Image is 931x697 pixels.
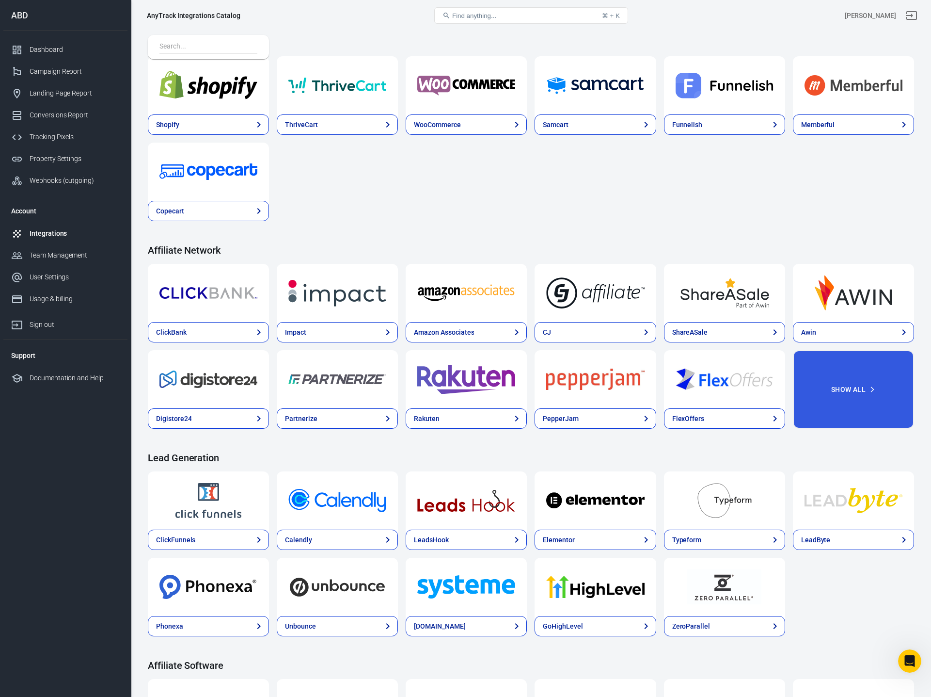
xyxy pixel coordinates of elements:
[406,350,527,408] a: Rakuten
[793,56,914,114] a: Memberful
[3,148,127,170] a: Property Settings
[406,530,527,550] a: LeadsHook
[148,616,269,636] a: Phonexa
[16,194,151,241] div: I'm glad to hear that I could point you in the right direction, [PERSON_NAME]. Please feel free t...
[845,11,896,21] div: Account id: kj23CsYx
[417,362,515,397] img: Rakuten
[8,32,186,54] div: AnyTrack says…
[801,535,831,545] div: LeadByte
[3,39,127,61] a: Dashboard
[156,120,179,130] div: Shopify
[793,114,914,135] a: Memberful
[3,126,127,148] a: Tracking Pixels
[277,322,398,342] a: Impact
[288,68,386,103] img: ThriveCart
[277,56,398,114] a: ThriveCart
[664,530,785,550] a: Typeform
[3,199,127,223] li: Account
[452,12,496,19] span: Find anything...
[148,350,269,408] a: Digistore24
[546,483,644,518] img: Elementor
[148,114,269,135] a: Shopify
[148,660,914,671] h4: Affiliate Software
[30,88,120,98] div: Landing Page Report
[148,471,269,530] a: ClickFunnels
[3,288,127,310] a: Usage & billing
[535,408,656,429] a: PepperJam
[664,471,785,530] a: Typeform
[148,452,914,464] h4: Lead Generation
[898,649,921,673] iframe: Intercom live chat
[285,535,312,545] div: Calendly
[277,471,398,530] a: Calendly
[414,120,460,130] div: WooCommerce
[159,41,253,53] input: Search...
[543,327,551,338] div: CJ
[159,362,257,397] img: Digistore24
[535,350,656,408] a: PepperJam
[8,248,159,278] div: Help AnyTrack understand how they’re doing:
[406,56,527,114] a: WooCommerce
[801,120,835,130] div: Memberful
[30,228,120,239] div: Integrations
[793,530,914,550] a: LeadByte
[15,318,23,325] button: Emoji picker
[664,264,785,322] a: ShareASale
[159,68,257,103] img: Shopify
[406,264,527,322] a: Amazon Associates
[47,12,121,22] p: The team can also help
[676,362,773,397] img: FlexOffers
[156,535,195,545] div: ClickFunnels
[285,120,318,130] div: ThriveCart
[672,120,703,130] div: Funnelish
[288,276,386,310] img: Impact
[8,188,159,247] div: I'm glad to hear that I could point you in the right direction, [PERSON_NAME]. Please feel free t...
[535,56,656,114] a: Samcart
[417,68,515,103] img: WooCommerce
[30,250,120,260] div: Team Management
[148,408,269,429] a: Digistore24
[30,294,120,304] div: Usage & billing
[156,327,187,338] div: ClickBank
[676,68,773,103] img: Funnelish
[8,279,186,374] div: AnyTrack says…
[664,558,785,616] a: ZeroParallel
[672,327,708,338] div: ShareASale
[285,621,316,632] div: Unbounce
[434,7,628,24] button: Find anything...⌘ + K
[156,206,184,216] div: Copecart
[672,535,702,545] div: Typeform
[664,616,785,636] a: ZeroParallel
[148,264,269,322] a: ClickBank
[46,318,54,325] button: Upload attachment
[793,471,914,530] a: LeadByte
[3,344,127,367] li: Support
[40,159,186,180] div: points me in the right direction thanks
[546,569,644,604] img: GoHighLevel
[801,327,816,338] div: Awin
[672,414,705,424] div: FlexOffers
[159,483,257,518] img: ClickFunnels
[62,318,69,325] button: Start recording
[535,530,656,550] a: Elementor
[277,264,398,322] a: Impact
[406,408,527,429] a: Rakuten
[3,223,127,244] a: Integrations
[793,350,914,429] button: Show All
[3,244,127,266] a: Team Management
[793,264,914,322] a: Awin
[543,414,579,424] div: PepperJam
[288,569,386,604] img: Unbounce
[8,159,186,188] div: Ivan says…
[148,37,914,49] h4: E-Commerce
[170,4,188,21] div: Close
[535,558,656,616] a: GoHighLevel
[277,408,398,429] a: Partnerize
[285,414,317,424] div: Partnerize
[3,82,127,104] a: Landing Page Report
[414,327,474,338] div: Amazon Associates
[8,54,186,159] div: AnyTrack says…
[3,61,127,82] a: Campaign Report
[28,5,43,21] img: Profile image for AnyTrack
[30,373,120,383] div: Documentation and Help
